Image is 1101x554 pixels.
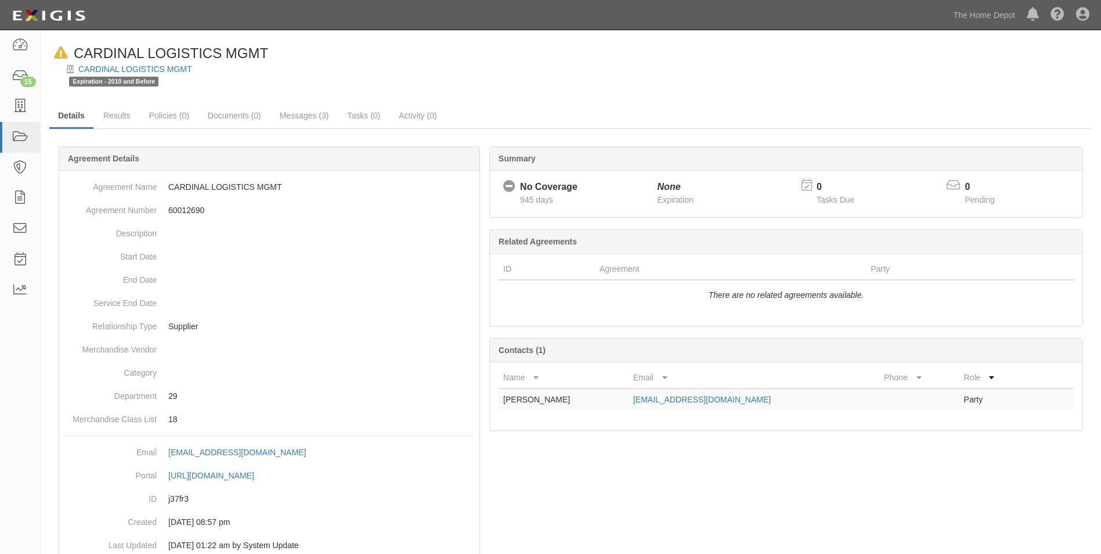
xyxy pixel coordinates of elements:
[68,154,139,163] b: Agreement Details
[64,222,157,239] dt: Description
[499,367,629,388] th: Name
[64,510,475,534] dd: [DATE] 08:57 pm
[520,195,553,204] span: Since 02/09/2023
[64,487,475,510] dd: j37fr3
[64,534,157,551] dt: Last Updated
[271,104,338,127] a: Messages (3)
[709,290,864,300] i: There are no related agreements available.
[64,408,157,425] dt: Merchandise Class List
[866,258,1022,280] th: Party
[965,181,1009,194] p: 0
[64,175,157,193] dt: Agreement Name
[64,315,475,338] dd: Supplier
[64,199,157,216] dt: Agreement Number
[629,367,879,388] th: Email
[64,464,157,481] dt: Portal
[9,5,89,26] img: logo-5460c22ac91f19d4615b14bd174203de0afe785f0fc80cf4dbbc73dc1793850b.png
[20,77,36,87] div: 15
[499,154,536,163] b: Summary
[64,175,475,199] dd: CARDINAL LOGISTICS MGMT
[390,104,445,127] a: Activity (0)
[658,182,681,192] i: None
[64,338,157,355] dt: Merchandise Vendor
[69,77,158,87] span: Expiration - 2010 and Before
[503,181,515,193] i: No Coverage
[168,447,306,458] div: [EMAIL_ADDRESS][DOMAIN_NAME]
[633,395,771,404] a: [EMAIL_ADDRESS][DOMAIN_NAME]
[499,258,595,280] th: ID
[658,195,694,204] span: Expiration
[168,471,267,480] a: [URL][DOMAIN_NAME]
[64,245,157,262] dt: Start Date
[64,268,157,286] dt: End Date
[959,367,1027,388] th: Role
[338,104,389,127] a: Tasks (0)
[64,441,157,458] dt: Email
[817,181,869,194] p: 0
[879,367,959,388] th: Phone
[499,346,546,355] b: Contacts (1)
[947,3,1021,27] a: The Home Depot
[64,315,157,332] dt: Relationship Type
[168,390,475,402] p: 29
[199,104,270,127] a: Documents (0)
[54,47,68,59] i: In Default since 11/20/2023
[520,181,577,194] div: No Coverage
[64,510,157,528] dt: Created
[959,388,1027,410] td: Party
[168,448,319,457] a: [EMAIL_ADDRESS][DOMAIN_NAME]
[140,104,198,127] a: Policies (0)
[64,384,157,402] dt: Department
[1051,8,1064,22] i: Help Center - Complianz
[78,64,192,74] a: CARDINAL LOGISTICS MGMT
[64,199,475,222] dd: 60012690
[168,413,475,425] p: 18
[49,104,93,129] a: Details
[95,104,139,127] a: Results
[499,237,577,246] b: Related Agreements
[595,258,866,280] th: Agreement
[74,45,268,61] span: CARDINAL LOGISTICS MGMT
[64,361,157,379] dt: Category
[965,195,995,204] span: Pending
[499,388,629,410] td: [PERSON_NAME]
[817,195,854,204] span: Tasks Due
[64,487,157,505] dt: ID
[64,292,157,309] dt: Service End Date
[49,44,268,63] div: CARDINAL LOGISTICS MGMT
